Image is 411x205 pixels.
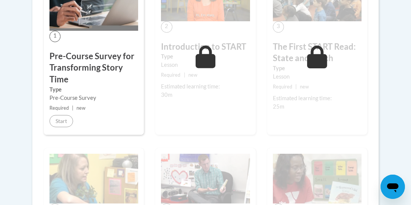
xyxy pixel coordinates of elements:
label: Type [161,52,250,61]
div: Pre-Course Survey [49,94,138,102]
span: 30m [161,91,172,98]
div: Lesson [161,61,250,69]
span: | [295,84,297,90]
button: Start [49,115,73,127]
span: Required [273,84,292,90]
span: Required [49,105,69,111]
span: 3 [273,21,284,32]
span: 25m [273,103,284,110]
span: | [184,72,185,78]
label: Type [49,85,138,94]
span: new [76,105,86,111]
span: | [72,105,73,111]
label: Type [273,64,362,73]
img: Course Image [161,154,250,203]
div: Estimated learning time: [161,82,250,91]
h3: Introduction to START [161,41,250,53]
h3: Pre-Course Survey for Transforming Story Time [49,50,138,85]
span: 1 [49,31,61,42]
h3: The First START Read: State and Teach [273,41,362,65]
div: Estimated learning time: [273,94,362,102]
img: Course Image [273,154,362,203]
img: Course Image [49,154,138,203]
span: new [300,84,309,90]
span: new [188,72,198,78]
span: 2 [161,21,172,32]
div: Lesson [273,73,362,81]
iframe: Button to launch messaging window, conversation in progress [381,175,405,199]
span: Required [161,72,180,78]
